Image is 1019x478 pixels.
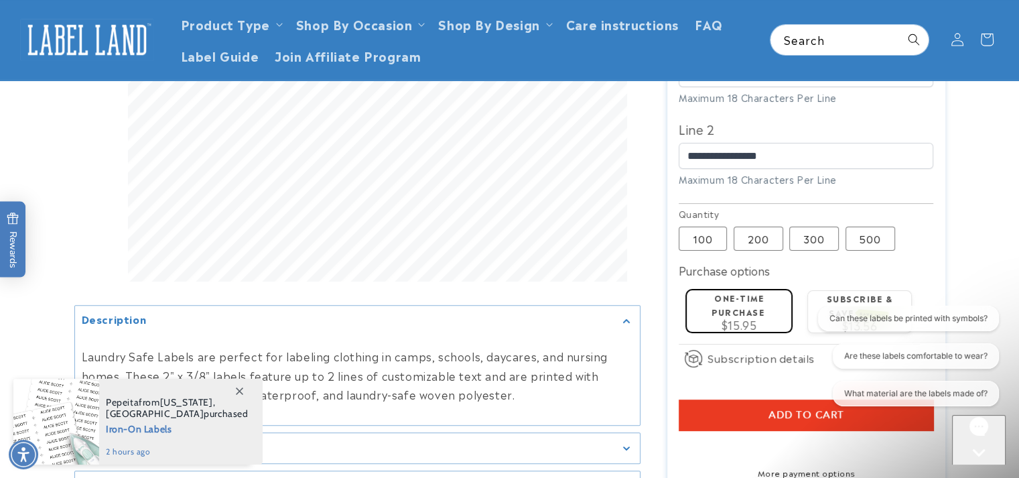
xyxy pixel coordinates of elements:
button: Search [899,25,929,54]
span: Subscription details [707,350,815,366]
summary: Description [75,306,640,337]
summary: Shop By Occasion [288,8,431,40]
label: 500 [845,227,895,251]
a: Shop By Design [438,15,539,33]
label: 100 [679,227,727,251]
a: Label Land [15,14,159,66]
a: FAQ [687,8,731,40]
button: Add to cart [679,400,933,430]
p: Laundry Safe Labels are perfect for labeling clothing in camps, schools, daycares, and nursing ho... [82,347,633,404]
span: Label Guide [181,48,259,63]
legend: Quantity [679,207,720,221]
div: Accessibility Menu [9,440,38,469]
div: Maximum 18 Characters Per Line [679,91,933,105]
h2: Description [82,313,147,326]
span: Iron-On Labels [106,420,249,436]
img: Label Land [20,19,154,60]
iframe: Gorgias live chat messenger [952,415,1006,465]
span: $15.95 [722,316,757,333]
a: Care instructions [558,8,687,40]
label: 300 [789,227,839,251]
iframe: Sign Up via Text for Offers [11,371,169,411]
summary: Shop By Design [430,8,557,40]
summary: Product Type [173,8,288,40]
span: 2 hours ago [106,446,249,458]
label: Subscribe & save [827,292,893,318]
a: Join Affiliate Program [267,40,429,71]
span: Shop By Occasion [296,16,413,32]
a: Product Type [181,15,270,33]
label: Purchase options [679,262,770,278]
label: Line 2 [679,118,933,139]
span: Care instructions [566,16,679,32]
span: Add to cart [768,409,844,421]
span: Rewards [7,212,19,267]
span: [GEOGRAPHIC_DATA] [106,408,204,420]
span: Join Affiliate Program [275,48,421,63]
div: Maximum 18 Characters Per Line [679,172,933,186]
iframe: Gorgias live chat conversation starters [809,306,1006,418]
span: FAQ [695,16,723,32]
label: 200 [734,227,783,251]
summary: Features [75,433,640,463]
label: One-time purchase [711,292,764,318]
span: from , purchased [106,397,249,420]
a: Label Guide [173,40,267,71]
span: [US_STATE] [160,396,213,408]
